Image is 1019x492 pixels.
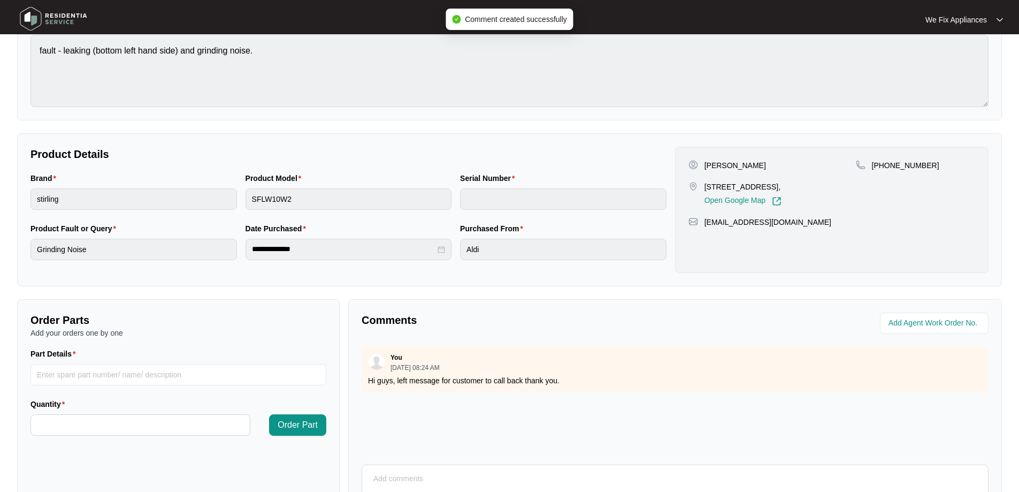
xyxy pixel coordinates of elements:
p: Order Parts [30,313,326,328]
button: Order Part [269,414,326,436]
label: Date Purchased [246,223,310,234]
img: Link-External [772,196,782,206]
img: map-pin [688,181,698,191]
textarea: fault - leaking (bottom left hand side) and grinding noise. [30,35,989,107]
p: Add your orders one by one [30,328,326,338]
input: Product Fault or Query [30,239,237,260]
p: Hi guys, left message for customer to call back thank you. [368,375,982,386]
p: [DATE] 08:24 AM [390,365,440,371]
input: Product Model [246,188,452,210]
p: Product Details [30,147,666,162]
img: user-pin [688,160,698,170]
input: Quantity [31,415,250,435]
img: map-pin [688,217,698,226]
p: Comments [362,313,668,328]
span: Order Part [278,419,318,432]
label: Purchased From [460,223,527,234]
p: [PERSON_NAME] [704,160,766,171]
label: Brand [30,173,60,184]
img: residentia service logo [16,3,91,35]
span: check-circle [452,15,461,24]
input: Purchased From [460,239,666,260]
input: Date Purchased [252,244,436,255]
label: Product Fault or Query [30,223,120,234]
p: You [390,353,402,362]
img: dropdown arrow [997,17,1003,22]
label: Serial Number [460,173,519,184]
p: [EMAIL_ADDRESS][DOMAIN_NAME] [704,217,831,228]
label: Product Model [246,173,306,184]
img: user.svg [369,354,385,370]
img: map-pin [856,160,865,170]
input: Part Details [30,364,326,385]
label: Quantity [30,399,69,410]
label: Part Details [30,349,80,359]
p: We Fix Appliances [925,14,987,25]
p: [STREET_ADDRESS], [704,181,782,192]
input: Serial Number [460,188,666,210]
input: Add Agent Work Order No. [888,317,982,330]
p: [PHONE_NUMBER] [872,160,939,171]
span: Comment created successfully [465,15,567,24]
input: Brand [30,188,237,210]
a: Open Google Map [704,196,782,206]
